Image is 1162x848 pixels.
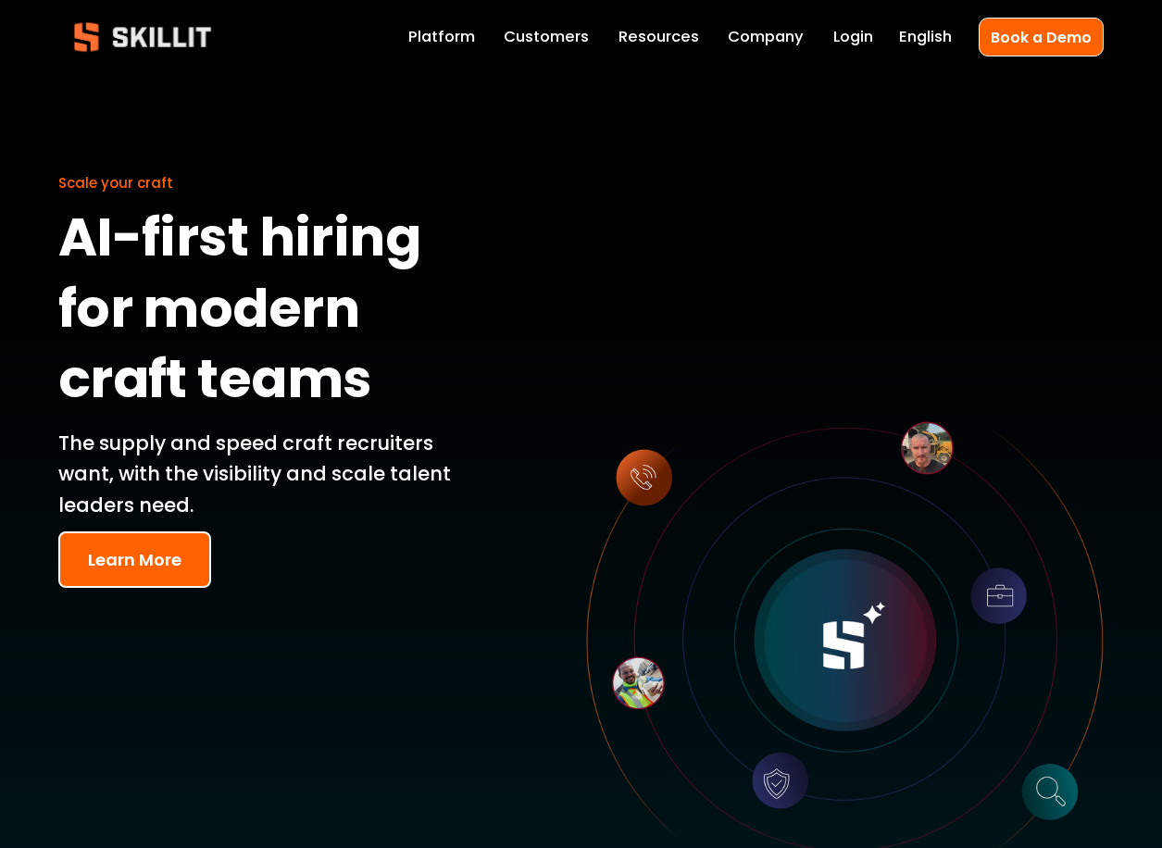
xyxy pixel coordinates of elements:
strong: AI-first hiring for modern craft teams [58,197,431,430]
a: Platform [408,24,475,50]
a: Company [728,24,804,50]
span: English [899,26,952,49]
p: The supply and speed craft recruiters want, with the visibility and scale talent leaders need. [58,428,488,521]
a: Customers [504,24,589,50]
span: Scale your craft [58,173,173,193]
a: Book a Demo [979,18,1104,56]
button: Learn More [58,531,211,588]
img: Skillit [58,9,227,65]
span: Resources [618,26,699,49]
a: folder dropdown [618,24,699,50]
a: Login [833,24,873,50]
div: language picker [899,24,952,50]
